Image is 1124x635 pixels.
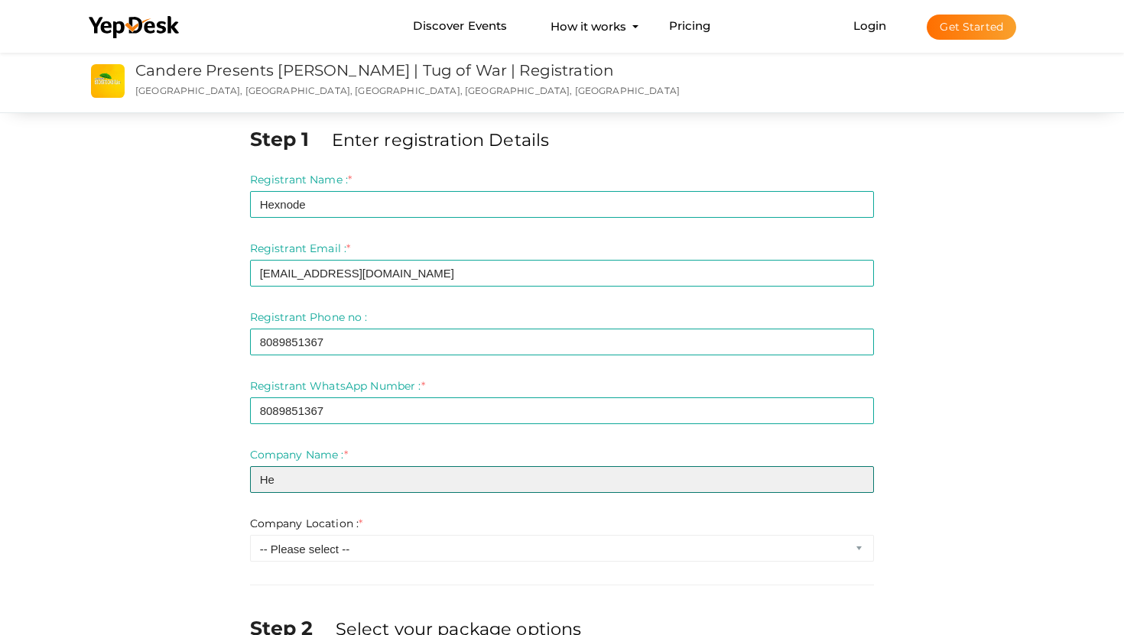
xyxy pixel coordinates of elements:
input: Enter captain's WhatsApp number [250,397,875,424]
button: Get Started [927,15,1016,40]
label: Enter registration Details [332,128,550,152]
p: [GEOGRAPHIC_DATA], [GEOGRAPHIC_DATA], [GEOGRAPHIC_DATA], [GEOGRAPHIC_DATA], [GEOGRAPHIC_DATA] [135,84,697,97]
label: Registrant Phone no : [250,309,368,325]
input: Enter company name [250,466,875,493]
label: Registrant Name : [250,172,352,187]
a: Candere Presents [PERSON_NAME] | Tug of War | Registration [135,61,614,79]
button: How it works [546,12,631,40]
label: Registrant Email : [250,241,351,256]
label: Registrant WhatsApp Number : [250,378,425,394]
input: Enter registrant email here. [250,260,875,287]
label: Step 1 [250,125,329,153]
label: Company Location : [250,516,363,531]
img: 0C2H5NAW_small.jpeg [91,64,125,98]
input: Enter registrant phone no here. [250,329,875,355]
a: Discover Events [413,12,507,40]
label: Company Name : [250,447,348,462]
a: Pricing [669,12,711,40]
input: Enter registrant name here. [250,191,875,218]
a: Login [853,18,887,33]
